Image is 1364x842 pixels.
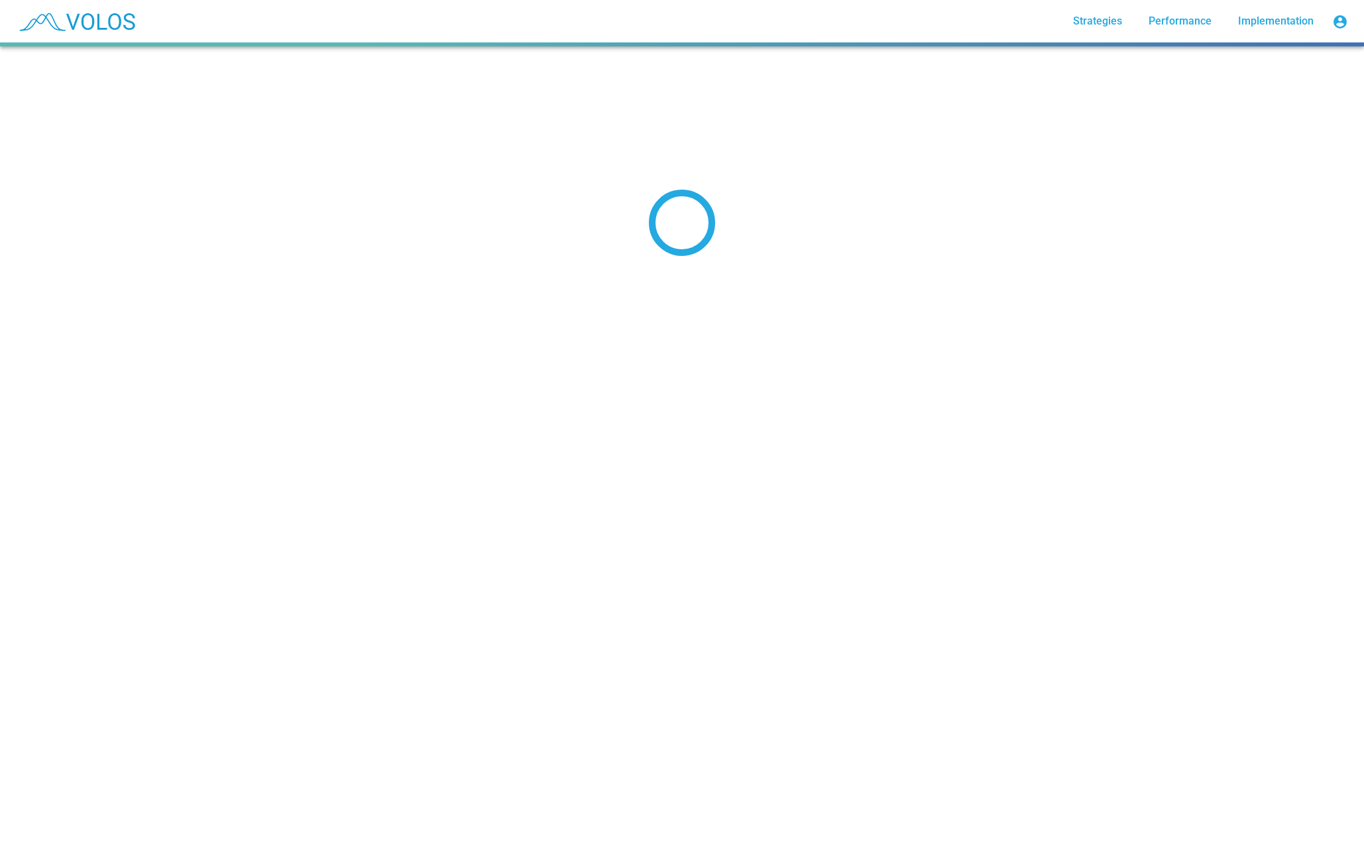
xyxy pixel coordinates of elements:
[11,5,142,38] img: blue_transparent.png
[1073,15,1122,27] span: Strategies
[1149,15,1212,27] span: Performance
[1062,9,1133,33] a: Strategies
[1227,9,1324,33] a: Implementation
[1332,14,1348,30] mat-icon: account_circle
[1138,9,1222,33] a: Performance
[1238,15,1314,27] span: Implementation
